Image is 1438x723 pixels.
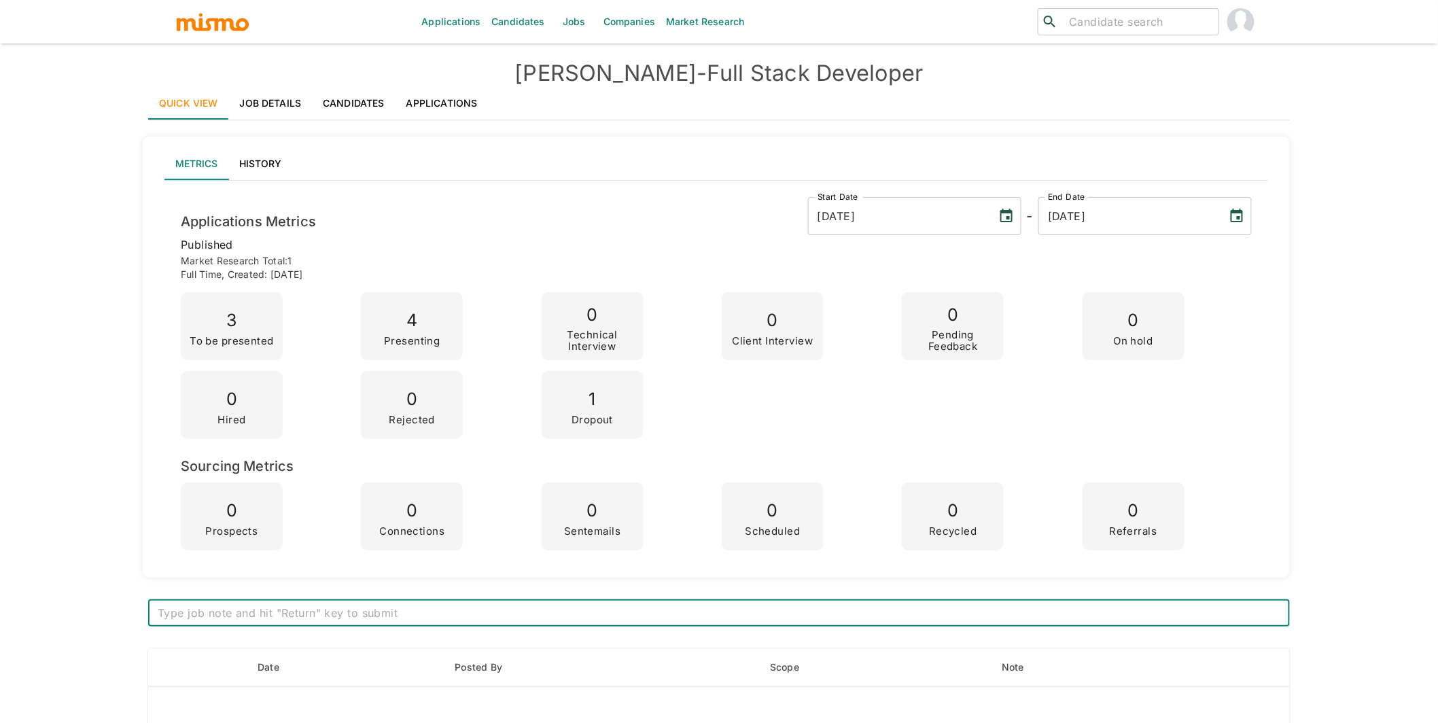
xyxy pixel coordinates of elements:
input: MM/DD/YYYY [808,197,987,235]
p: 0 [547,300,638,330]
p: 0 [379,496,444,526]
p: To be presented [190,336,274,347]
th: Date [247,648,444,687]
img: logo [175,12,250,32]
p: 0 [929,496,977,526]
p: Referrals [1110,526,1157,537]
p: Presenting [384,336,440,347]
img: Carmen Vilachá [1227,8,1255,35]
p: 4 [384,306,440,336]
p: 0 [746,496,801,526]
p: Full time , Created: [DATE] [181,268,1252,281]
a: Job Details [229,87,313,120]
p: Scheduled [746,526,801,537]
input: MM/DD/YYYY [1038,197,1218,235]
p: Pending Feedback [907,330,998,352]
p: 0 [1110,496,1157,526]
p: 3 [190,306,274,336]
p: On hold [1114,336,1153,347]
label: Start Date [818,191,858,202]
p: 0 [217,385,245,415]
p: 0 [907,300,998,330]
th: Note [991,648,1191,687]
label: End Date [1048,191,1085,202]
th: Posted By [444,648,759,687]
p: Technical Interview [547,330,638,352]
p: Recycled [929,526,977,537]
input: Candidate search [1064,12,1213,31]
p: 0 [389,385,436,415]
p: Prospects [206,526,258,537]
p: Client Interview [732,336,813,347]
button: Choose date, selected date is Sep 30, 2025 [1223,202,1250,230]
h6: Sourcing Metrics [181,455,1252,477]
a: Candidates [312,87,396,120]
button: History [228,147,292,180]
p: 0 [564,496,620,526]
p: 1 [572,385,613,415]
h6: Applications Metrics [181,211,316,232]
a: Quick View [148,87,229,120]
p: Market Research Total: 1 [181,254,1252,268]
button: Choose date, selected date is Sep 30, 2025 [993,202,1020,230]
p: Dropout [572,415,613,426]
div: lab API tabs example [164,147,1268,180]
a: Applications [396,87,489,120]
th: Scope [759,648,991,687]
p: Rejected [389,415,436,426]
p: Connections [379,526,444,537]
p: 0 [206,496,258,526]
h4: [PERSON_NAME] - Full Stack Developer [148,60,1290,87]
p: Sentemails [564,526,620,537]
p: 0 [1114,306,1153,336]
p: published [181,235,1252,254]
p: Hired [217,415,245,426]
p: 0 [732,306,813,336]
button: Metrics [164,147,228,180]
h6: - [1027,205,1033,227]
